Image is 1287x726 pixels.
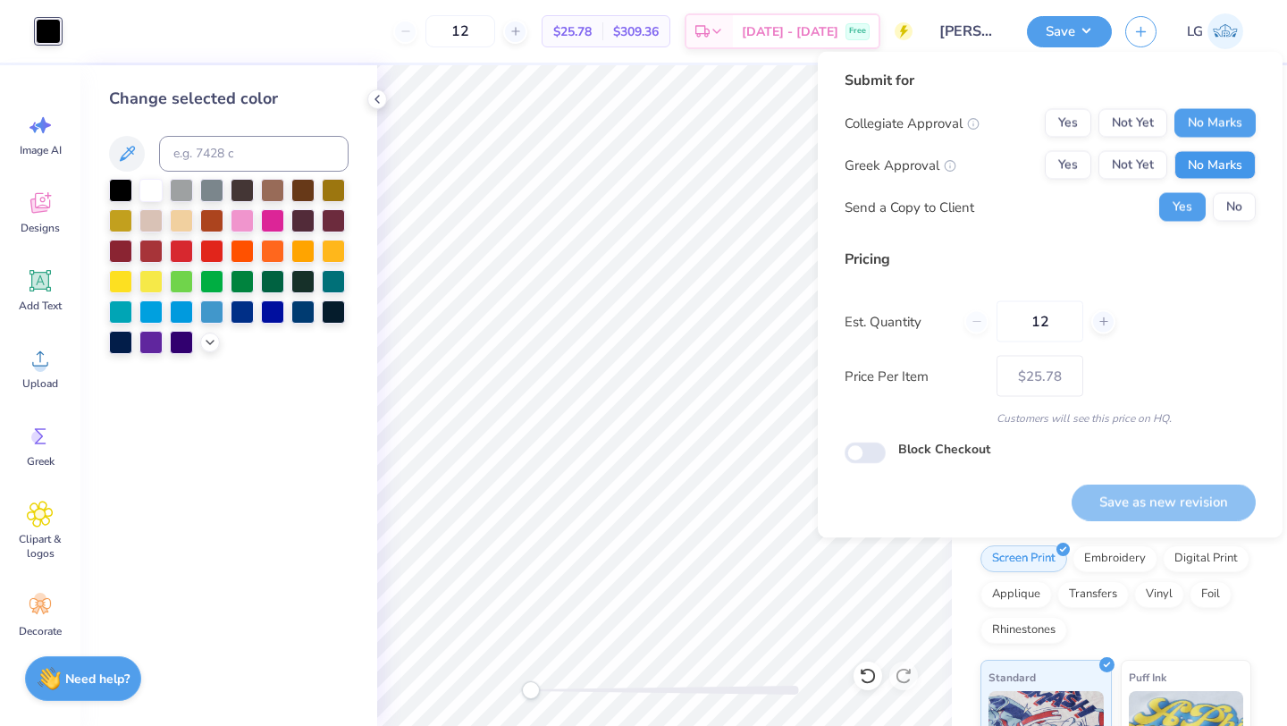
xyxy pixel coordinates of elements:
span: Puff Ink [1129,668,1166,687]
span: LG [1187,21,1203,42]
button: No Marks [1174,151,1256,180]
span: $309.36 [613,22,659,41]
div: Send a Copy to Client [845,197,974,217]
div: Embroidery [1072,545,1157,572]
div: Transfers [1057,581,1129,608]
button: Save [1027,16,1112,47]
div: Screen Print [980,545,1067,572]
span: Decorate [19,624,62,638]
div: Applique [980,581,1052,608]
span: [DATE] - [DATE] [742,22,838,41]
button: Yes [1159,193,1206,222]
a: LG [1179,13,1251,49]
div: Digital Print [1163,545,1249,572]
button: Not Yet [1098,151,1167,180]
div: Change selected color [109,87,349,111]
div: Submit for [845,70,1256,91]
label: Price Per Item [845,366,983,386]
div: Rhinestones [980,617,1067,644]
span: Image AI [20,143,62,157]
button: Yes [1045,151,1091,180]
div: Foil [1190,581,1232,608]
span: $25.78 [553,22,592,41]
button: Yes [1045,109,1091,138]
span: Upload [22,376,58,391]
label: Est. Quantity [845,311,951,332]
input: e.g. 7428 c [159,136,349,172]
span: Designs [21,221,60,235]
strong: Need help? [65,671,130,688]
div: Collegiate Approval [845,113,980,133]
div: Accessibility label [522,681,540,699]
span: Standard [988,668,1036,687]
span: Greek [27,454,55,469]
div: Greek Approval [845,155,956,175]
button: Not Yet [1098,109,1167,138]
div: Vinyl [1134,581,1184,608]
button: No Marks [1174,109,1256,138]
button: No [1213,193,1256,222]
img: Lijo George [1207,13,1243,49]
div: Customers will see this price on HQ. [845,410,1256,426]
span: Add Text [19,299,62,313]
label: Block Checkout [898,440,990,459]
input: – – [997,301,1083,342]
input: Untitled Design [926,13,1014,49]
input: – – [425,15,495,47]
span: Free [849,25,866,38]
div: Pricing [845,249,1256,270]
span: Clipart & logos [11,532,70,561]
